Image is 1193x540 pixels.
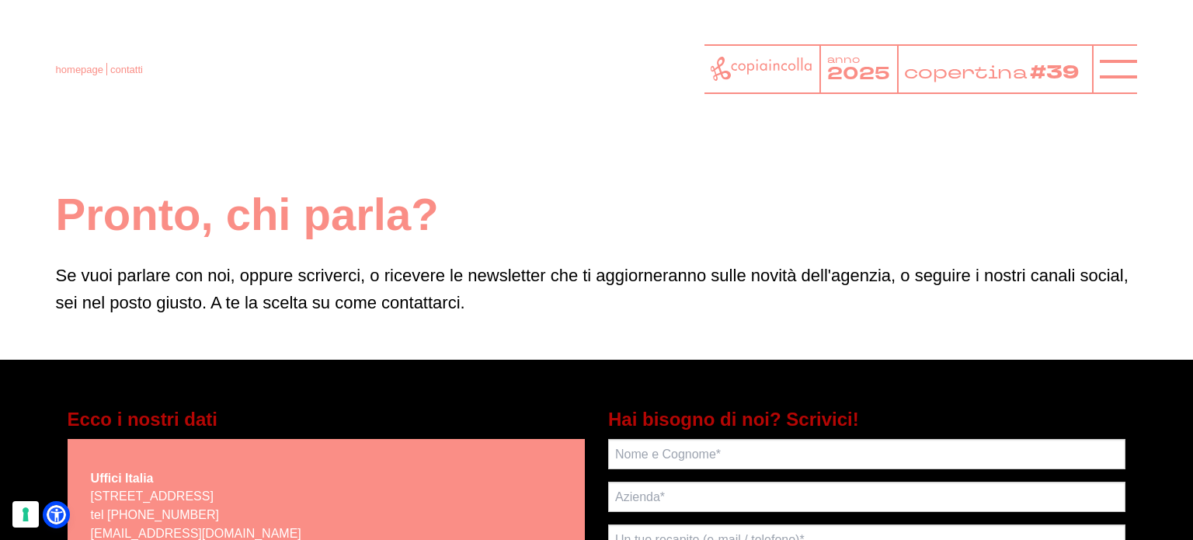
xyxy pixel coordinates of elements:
[904,59,1031,84] tspan: copertina
[56,186,1138,243] h1: Pronto, chi parla?
[1035,59,1086,86] tspan: #39
[827,53,860,66] tspan: anno
[47,505,66,524] a: Open Accessibility Menu
[91,472,154,485] strong: Uffici Italia
[827,62,890,86] tspan: 2025
[110,64,143,75] span: contatti
[608,439,1125,469] input: Nome e Cognome*
[56,64,103,75] a: homepage
[91,527,301,540] a: [EMAIL_ADDRESS][DOMAIN_NAME]
[608,406,1125,433] h5: Hai bisogno di noi? Scrivici!
[12,501,39,528] button: Le tue preferenze relative al consenso per le tecnologie di tracciamento
[68,406,585,433] h5: Ecco i nostri dati
[56,262,1138,316] p: Se vuoi parlare con noi, oppure scriverci, o ricevere le newsletter che ti aggiorneranno sulle no...
[608,482,1125,512] input: Azienda*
